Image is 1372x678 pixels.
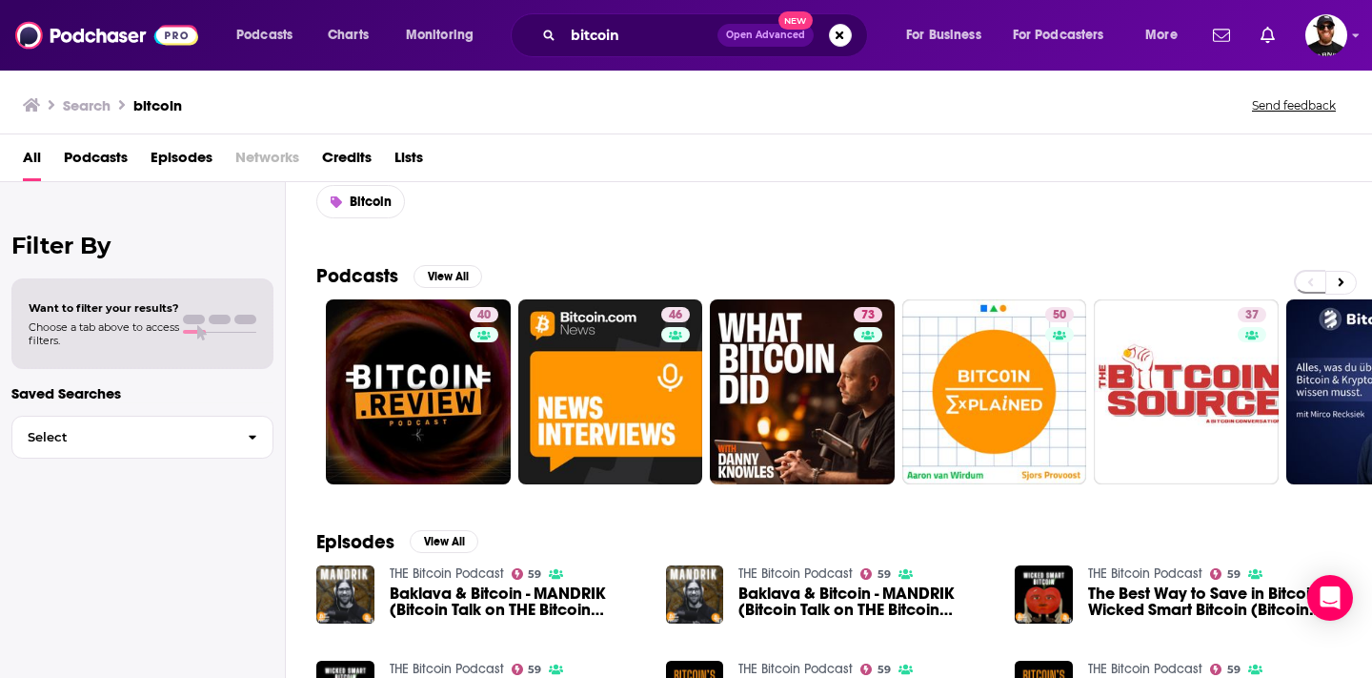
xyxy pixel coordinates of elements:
[316,264,482,288] a: PodcastsView All
[1015,565,1073,624] img: The Best Way to Save in Bitcoin - Wicked Smart Bitcoin (Bitcoin Talk on THE Bitcoin Podcast)
[223,20,317,51] button: open menu
[738,661,853,677] a: THE Bitcoin Podcast
[661,307,690,322] a: 46
[1227,570,1241,579] span: 59
[1000,20,1132,51] button: open menu
[906,22,981,49] span: For Business
[315,20,380,51] a: Charts
[893,20,1005,51] button: open menu
[1210,664,1241,675] a: 59
[406,22,474,49] span: Monitoring
[326,299,511,484] a: 40
[15,17,198,53] img: Podchaser - Follow, Share and Rate Podcasts
[1245,306,1259,325] span: 37
[778,11,813,30] span: New
[666,565,724,624] img: Baklava & Bitcoin - MANDRIK (Bitcoin Talk on THE Bitcoin Podcast)
[316,185,405,218] a: Bitcoin
[11,416,273,459] button: Select
[316,264,398,288] h2: Podcasts
[477,306,491,325] span: 40
[1307,575,1353,621] div: Open Intercom Messenger
[11,232,273,259] h2: Filter By
[350,194,392,210] span: Bitcoin
[726,31,805,40] span: Open Advanced
[738,586,992,618] a: Baklava & Bitcoin - MANDRIK (Bitcoin Talk on THE Bitcoin Podcast)
[1088,586,1342,618] a: The Best Way to Save in Bitcoin - Wicked Smart Bitcoin (Bitcoin Talk on THE Bitcoin Podcast)
[236,22,293,49] span: Podcasts
[1227,666,1241,674] span: 59
[1246,97,1342,113] button: Send feedback
[11,384,273,402] p: Saved Searches
[1305,14,1347,56] button: Show profile menu
[669,306,682,325] span: 46
[151,142,212,181] a: Episodes
[518,299,703,484] a: 46
[1238,307,1266,322] a: 37
[529,13,886,57] div: Search podcasts, credits, & more...
[1205,19,1238,51] a: Show notifications dropdown
[1305,14,1347,56] span: Logged in as Stewart from Sat Chats
[316,530,394,554] h2: Episodes
[64,142,128,181] a: Podcasts
[1088,661,1202,677] a: THE Bitcoin Podcast
[1210,568,1241,580] a: 59
[322,142,372,181] a: Credits
[1053,306,1066,325] span: 50
[738,565,853,582] a: THE Bitcoin Podcast
[1145,22,1178,49] span: More
[854,307,882,322] a: 73
[414,265,482,288] button: View All
[1094,299,1279,484] a: 37
[1132,20,1201,51] button: open menu
[29,320,179,347] span: Choose a tab above to access filters.
[410,530,478,553] button: View All
[470,307,498,322] a: 40
[328,22,369,49] span: Charts
[717,24,814,47] button: Open AdvancedNew
[512,568,542,580] a: 59
[394,142,423,181] a: Lists
[528,666,541,674] span: 59
[860,664,891,675] a: 59
[390,565,504,582] a: THE Bitcoin Podcast
[528,570,541,579] span: 59
[902,299,1087,484] a: 50
[316,530,478,554] a: EpisodesView All
[1305,14,1347,56] img: User Profile
[29,301,179,315] span: Want to filter your results?
[710,299,895,484] a: 73
[23,142,41,181] a: All
[512,664,542,675] a: 59
[1045,307,1074,322] a: 50
[390,661,504,677] a: THE Bitcoin Podcast
[860,568,891,580] a: 59
[316,565,374,624] img: Baklava & Bitcoin - MANDRIK (Bitcoin Talk on THE Bitcoin Podcast)
[563,20,717,51] input: Search podcasts, credits, & more...
[63,96,111,114] h3: Search
[133,96,182,114] h3: bitcoin
[878,666,891,674] span: 59
[878,570,891,579] span: 59
[1088,565,1202,582] a: THE Bitcoin Podcast
[235,142,299,181] span: Networks
[390,586,643,618] a: Baklava & Bitcoin - MANDRIK (Bitcoin Talk on THE Bitcoin Podcast)
[861,306,875,325] span: 73
[1013,22,1104,49] span: For Podcasters
[1253,19,1282,51] a: Show notifications dropdown
[393,20,498,51] button: open menu
[12,431,232,443] span: Select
